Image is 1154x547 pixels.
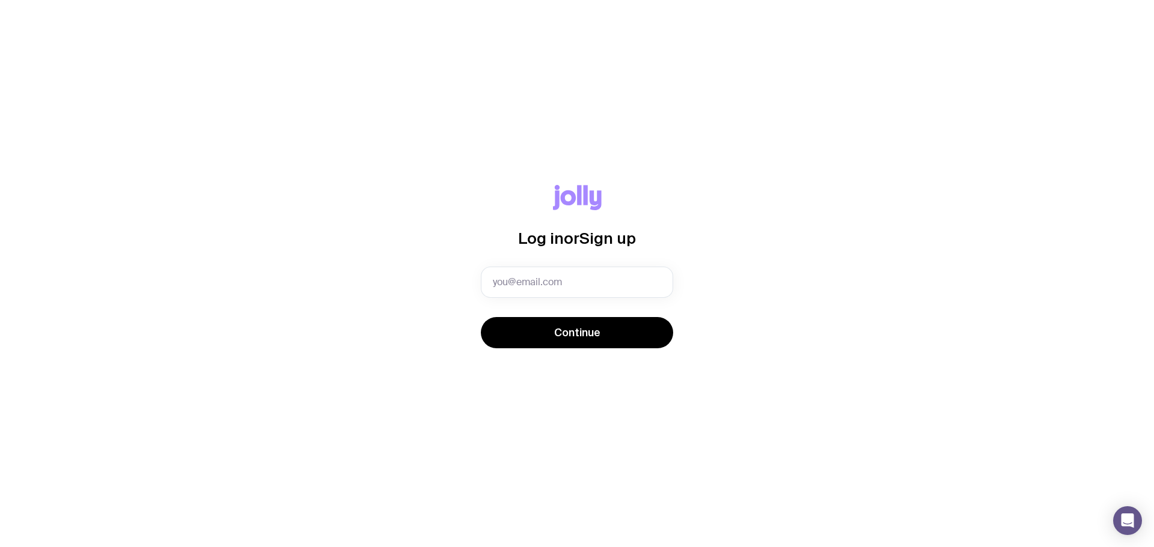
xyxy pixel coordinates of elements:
span: Continue [554,325,600,340]
span: Sign up [579,229,636,247]
span: or [564,229,579,247]
span: Log in [518,229,564,247]
input: you@email.com [481,267,673,298]
button: Continue [481,317,673,348]
div: Open Intercom Messenger [1113,506,1142,535]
